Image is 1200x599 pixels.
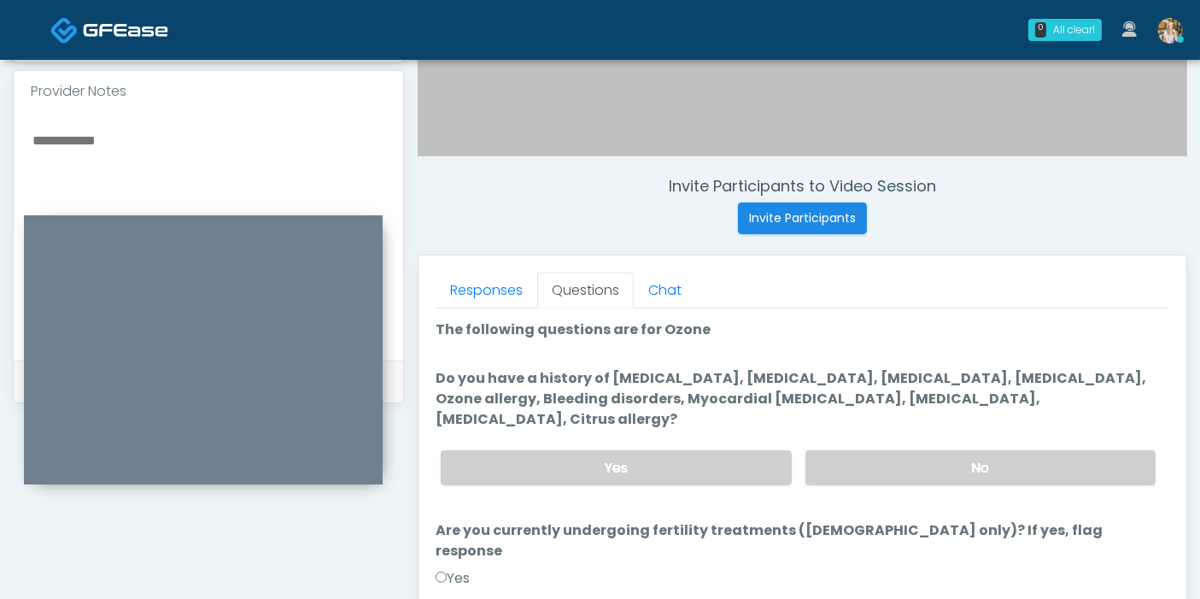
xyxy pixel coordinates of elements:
label: Are you currently undergoing fertility treatments ([DEMOGRAPHIC_DATA] only)? If yes, flag response [436,520,1169,561]
img: Cameron Ellis [1157,18,1183,44]
label: Yes [436,568,470,589]
button: Invite Participants [738,203,867,234]
input: Yes [436,572,447,583]
img: Docovia [50,16,79,44]
label: No [805,450,1156,485]
a: Chat [634,273,696,308]
img: Docovia [83,21,168,38]
a: 0 All clear! [1018,12,1112,48]
label: The following questions are for Ozone [436,320,711,340]
a: Docovia [50,2,168,57]
div: 0 [1035,22,1046,38]
label: Yes [441,450,791,485]
div: Provider Notes [14,71,403,112]
h4: Invite Participants to Video Session [418,177,1187,196]
label: Do you have a history of [MEDICAL_DATA], [MEDICAL_DATA], [MEDICAL_DATA], [MEDICAL_DATA], Ozone al... [436,368,1169,430]
a: Responses [436,273,537,308]
a: Questions [537,273,634,308]
button: Open LiveChat chat widget [14,7,65,58]
div: All clear! [1053,22,1095,38]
